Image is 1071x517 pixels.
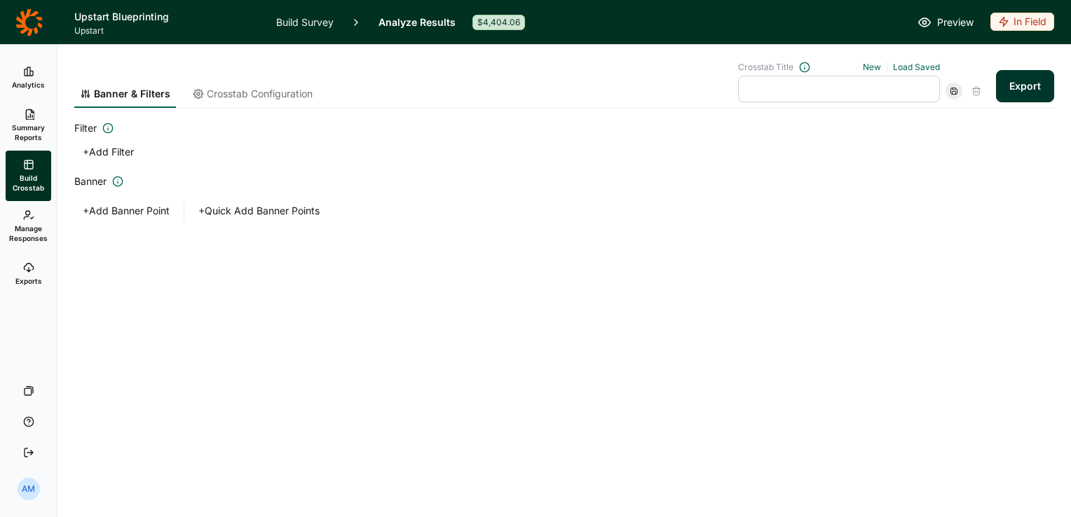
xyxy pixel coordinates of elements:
[937,14,974,31] span: Preview
[11,123,46,142] span: Summary Reports
[18,478,40,500] div: AM
[6,201,51,251] a: Manage Responses
[6,151,51,201] a: Build Crosstab
[990,13,1054,32] button: In Field
[472,15,525,30] div: $4,404.06
[11,173,46,193] span: Build Crosstab
[996,70,1054,102] button: Export
[6,251,51,296] a: Exports
[190,201,328,221] button: +Quick Add Banner Points
[6,100,51,151] a: Summary Reports
[94,87,170,101] span: Banner & Filters
[917,14,974,31] a: Preview
[74,173,107,190] span: Banner
[74,201,178,221] button: +Add Banner Point
[893,62,940,72] a: Load Saved
[9,223,48,243] span: Manage Responses
[6,55,51,100] a: Analytics
[946,83,962,99] div: Save Crosstab
[74,8,259,25] h1: Upstart Blueprinting
[15,276,42,286] span: Exports
[968,83,985,99] div: Delete
[74,25,259,36] span: Upstart
[74,142,142,162] button: +Add Filter
[863,62,881,72] a: New
[74,120,97,137] span: Filter
[990,13,1054,31] div: In Field
[738,62,793,73] span: Crosstab Title
[12,80,45,90] span: Analytics
[207,87,313,101] span: Crosstab Configuration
